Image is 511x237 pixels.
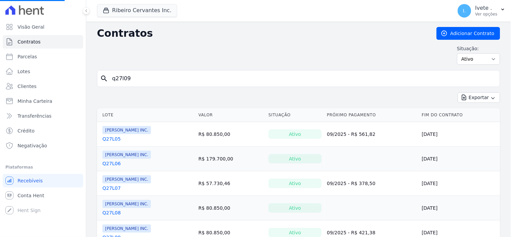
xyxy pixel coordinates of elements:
p: Ver opções [475,11,498,17]
td: R$ 179.700,00 [196,147,266,171]
a: 09/2025 - R$ 421,38 [327,230,376,235]
a: Recebíveis [3,174,83,187]
span: Parcelas [18,53,37,60]
a: 09/2025 - R$ 378,50 [327,181,376,186]
span: [PERSON_NAME] INC. [102,225,151,233]
a: Lotes [3,65,83,78]
th: Próximo Pagamento [324,108,419,122]
span: Crédito [18,127,35,134]
td: R$ 80.850,00 [196,122,266,147]
a: Q27L06 [102,160,121,167]
div: Ativo [268,203,322,213]
a: Crédito [3,124,83,138]
span: Recebíveis [18,177,43,184]
p: Ivete . [475,5,498,11]
span: Contratos [18,38,40,45]
div: Plataformas [5,163,81,171]
a: Q27L08 [102,209,121,216]
span: Visão Geral [18,24,44,30]
a: Visão Geral [3,20,83,34]
i: search [100,75,108,83]
span: Conta Hent [18,192,44,199]
span: Transferências [18,113,52,119]
a: Adicionar Contrato [437,27,500,40]
a: Q27L05 [102,136,121,142]
a: Minha Carteira [3,94,83,108]
input: Buscar por nome do lote [108,72,497,85]
span: Lotes [18,68,30,75]
div: Ativo [268,179,322,188]
span: [PERSON_NAME] INC. [102,175,151,183]
div: Ativo [268,154,322,164]
td: [DATE] [419,196,500,220]
div: Ativo [268,129,322,139]
button: Ribeiro Cervantes Inc. [97,4,177,17]
span: [PERSON_NAME] INC. [102,126,151,134]
th: Situação [266,108,324,122]
td: [DATE] [419,122,500,147]
a: Contratos [3,35,83,49]
a: Parcelas [3,50,83,63]
a: Negativação [3,139,83,152]
label: Situação: [457,45,500,52]
th: Valor [196,108,266,122]
td: R$ 57.730,46 [196,171,266,196]
a: Q27L07 [102,185,121,191]
a: Clientes [3,80,83,93]
span: [PERSON_NAME] INC. [102,200,151,208]
td: [DATE] [419,147,500,171]
h2: Contratos [97,27,426,39]
td: R$ 80.850,00 [196,196,266,220]
th: Lote [97,108,196,122]
a: Conta Hent [3,189,83,202]
button: I. Ivete . Ver opções [452,1,511,20]
span: I. [463,8,466,13]
span: Negativação [18,142,47,149]
span: [PERSON_NAME] INC. [102,151,151,159]
td: [DATE] [419,171,500,196]
span: Clientes [18,83,36,90]
a: Transferências [3,109,83,123]
th: Fim do Contrato [419,108,500,122]
a: 09/2025 - R$ 561,82 [327,131,376,137]
button: Exportar [458,92,500,103]
span: Minha Carteira [18,98,52,105]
